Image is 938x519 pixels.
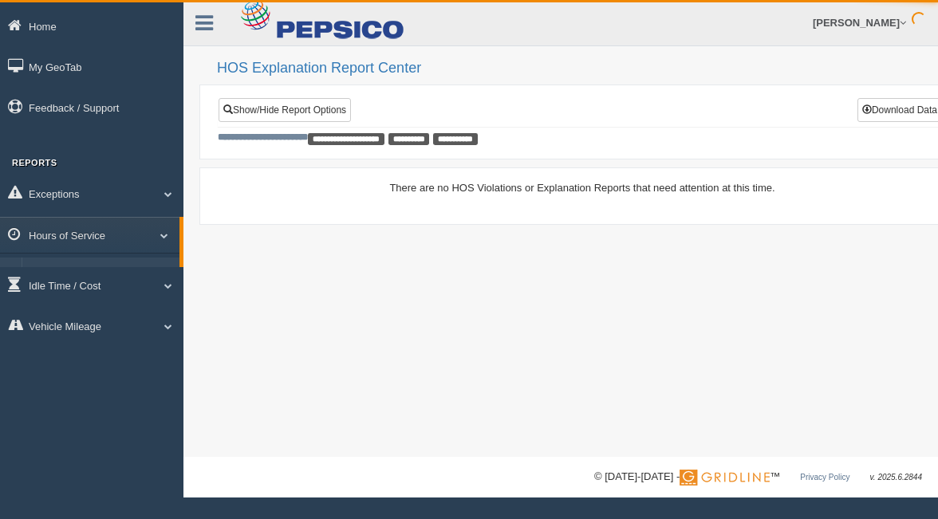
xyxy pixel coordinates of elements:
div: © [DATE]-[DATE] - ™ [594,469,922,486]
img: Gridline [680,470,770,486]
h2: HOS Explanation Report Center [217,61,922,77]
a: Privacy Policy [800,473,849,482]
a: Show/Hide Report Options [219,98,351,122]
span: v. 2025.6.2844 [870,473,922,482]
a: HOS Explanation Reports [29,258,179,286]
